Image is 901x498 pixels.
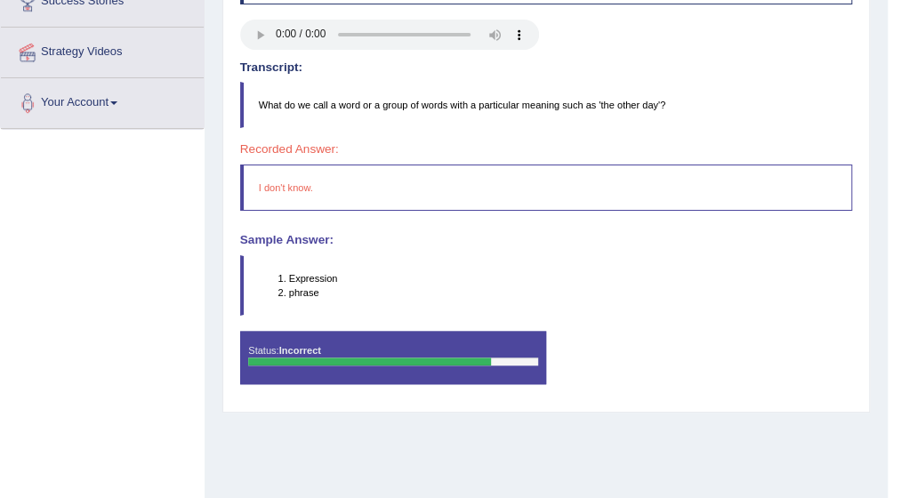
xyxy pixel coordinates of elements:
div: Status: [240,331,546,384]
li: phrase [289,285,852,300]
blockquote: What do we call a word or a group of words with a particular meaning such as 'the other day'? [240,82,853,128]
a: Your Account [1,78,204,123]
li: Expression [289,271,852,285]
h4: Sample Answer: [240,234,853,247]
strong: Incorrect [279,345,321,356]
a: Strategy Videos [1,28,204,72]
h4: Transcript: [240,61,853,75]
h4: Recorded Answer: [240,143,853,157]
blockquote: I don't know. [240,165,853,211]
